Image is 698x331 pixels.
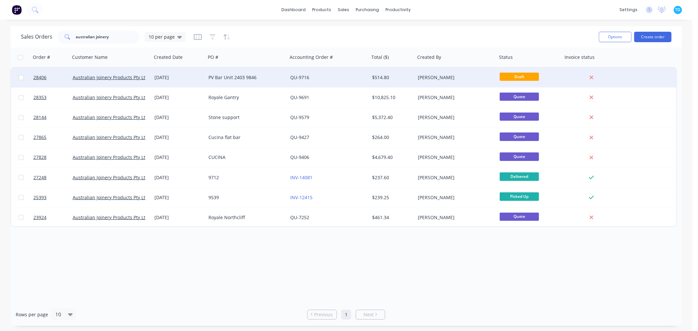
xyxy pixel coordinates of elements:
[73,174,148,181] a: Australian Joinery Products Pty Ltd
[208,74,281,81] div: PV Bar Unit 2403 9846
[154,54,183,61] div: Created Date
[154,134,203,141] div: [DATE]
[500,172,539,181] span: Delivered
[599,32,632,42] button: Options
[73,194,148,200] a: Australian Joinery Products Pty Ltd
[33,74,46,81] span: 28406
[372,214,411,221] div: $461.34
[356,311,385,318] a: Next page
[33,168,73,187] a: 27248
[290,94,309,100] a: QU-9691
[500,73,539,81] span: Draft
[371,54,389,61] div: Total ($)
[208,194,281,201] div: 9539
[154,74,203,81] div: [DATE]
[12,5,22,15] img: Factory
[309,5,335,15] div: products
[418,154,491,161] div: [PERSON_NAME]
[33,108,73,127] a: 28144
[73,74,148,80] a: Australian Joinery Products Pty Ltd
[208,54,218,61] div: PO #
[418,74,491,81] div: [PERSON_NAME]
[208,114,281,121] div: Stone support
[372,154,411,161] div: $4,679.40
[73,154,148,160] a: Australian Joinery Products Pty Ltd
[208,154,281,161] div: CUCINA
[418,194,491,201] div: [PERSON_NAME]
[76,30,140,44] input: Search...
[154,194,203,201] div: [DATE]
[208,94,281,101] div: Royale Gantry
[33,134,46,141] span: 27865
[290,114,309,120] a: QU-9579
[372,74,411,81] div: $514.80
[33,208,73,227] a: 23924
[675,7,681,13] span: TD
[308,311,336,318] a: Previous page
[33,68,73,87] a: 28406
[290,154,309,160] a: QU-9406
[149,33,175,40] span: 10 per page
[21,34,52,40] h1: Sales Orders
[418,114,491,121] div: [PERSON_NAME]
[154,114,203,121] div: [DATE]
[499,54,513,61] div: Status
[73,214,148,220] a: Australian Joinery Products Pty Ltd
[33,88,73,107] a: 28353
[290,174,313,181] a: INV-14081
[417,54,441,61] div: Created By
[418,134,491,141] div: [PERSON_NAME]
[616,5,641,15] div: settings
[154,154,203,161] div: [DATE]
[154,214,203,221] div: [DATE]
[314,311,333,318] span: Previous
[33,114,46,121] span: 28144
[33,188,73,207] a: 25393
[564,54,595,61] div: Invoice status
[500,132,539,141] span: Quote
[353,5,383,15] div: purchasing
[290,134,309,140] a: QU-9427
[372,194,411,201] div: $239.25
[341,310,351,320] a: Page 1 is your current page
[33,194,46,201] span: 25393
[16,311,48,318] span: Rows per page
[500,192,539,200] span: Picked Up
[305,310,388,320] ul: Pagination
[33,128,73,147] a: 27865
[500,93,539,101] span: Quote
[33,214,46,221] span: 23924
[208,214,281,221] div: Royale Northcliff
[372,114,411,121] div: $5,372.40
[290,74,309,80] a: QU-9716
[372,134,411,141] div: $264.00
[73,94,148,100] a: Australian Joinery Products Pty Ltd
[500,113,539,121] span: Quote
[33,174,46,181] span: 27248
[278,5,309,15] a: dashboard
[364,311,374,318] span: Next
[154,174,203,181] div: [DATE]
[33,154,46,161] span: 27828
[208,134,281,141] div: Cucina flat bar
[33,148,73,167] a: 27828
[383,5,414,15] div: productivity
[418,214,491,221] div: [PERSON_NAME]
[33,54,50,61] div: Order #
[372,174,411,181] div: $237.60
[418,174,491,181] div: [PERSON_NAME]
[634,32,671,42] button: Create order
[73,134,148,140] a: Australian Joinery Products Pty Ltd
[154,94,203,101] div: [DATE]
[335,5,353,15] div: sales
[500,152,539,161] span: Quote
[372,94,411,101] div: $10,825.10
[500,213,539,221] span: Quote
[290,194,313,200] a: INV-12415
[73,114,148,120] a: Australian Joinery Products Pty Ltd
[290,54,333,61] div: Accounting Order #
[33,94,46,101] span: 28353
[208,174,281,181] div: 9712
[72,54,108,61] div: Customer Name
[290,214,309,220] a: QU-7252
